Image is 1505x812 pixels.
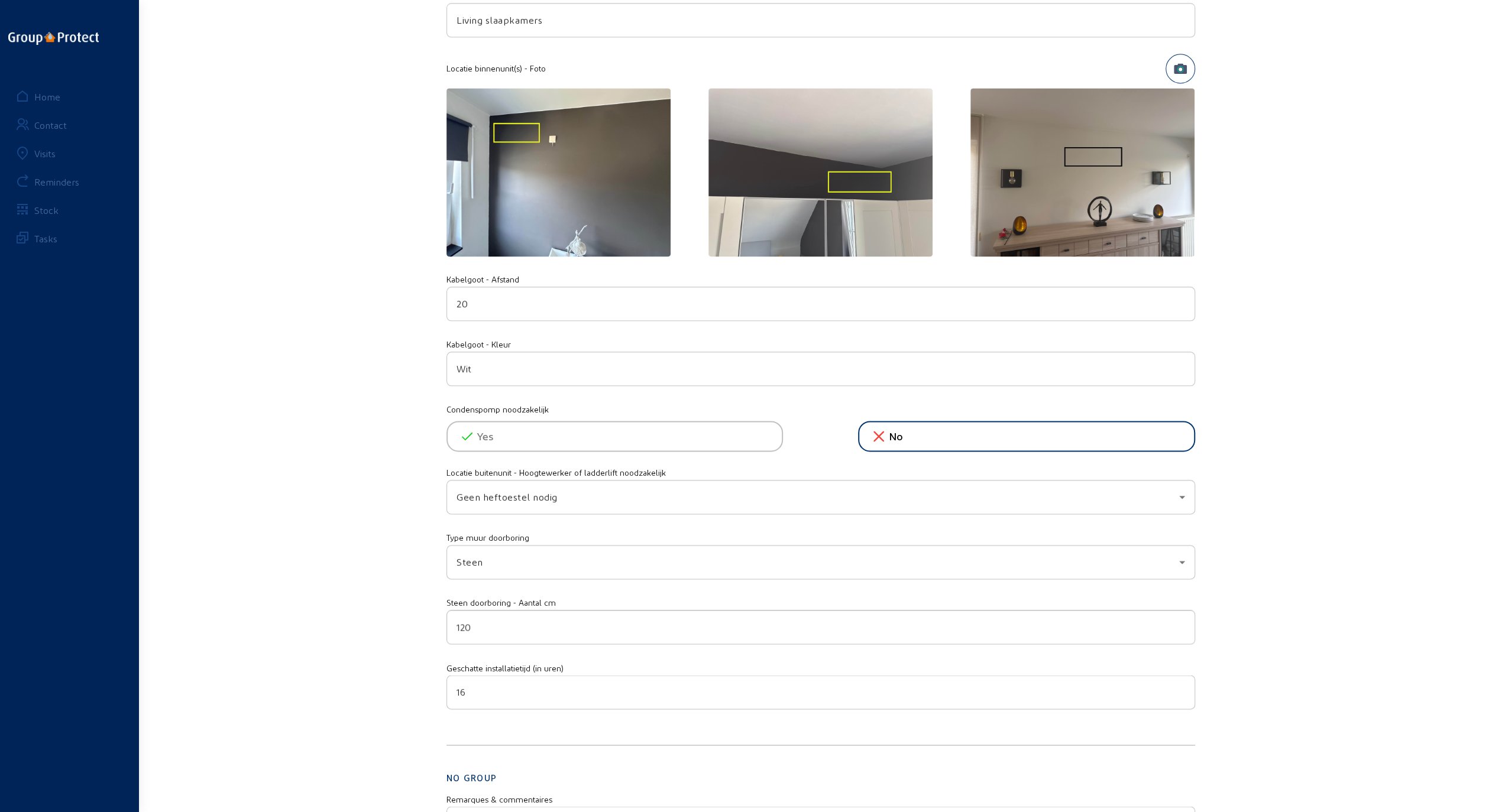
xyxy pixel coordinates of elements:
mat-label: Geschatte installatietijd (in uren) [446,662,564,673]
a: Home [7,82,132,111]
div: Reminders [34,176,79,187]
mat-label: Kabelgoot - Afstand [446,274,519,284]
a: Visits [7,139,132,167]
h2: No Group [446,752,1195,784]
span: No [889,428,903,444]
div: Visits [34,148,56,159]
span: Geen heftoestel nodig [457,491,558,502]
a: Stock [7,196,132,224]
div: Contact [34,119,67,131]
mat-label: Type muur doorboring [446,532,529,543]
span: Yes [477,428,493,444]
span: Steen [457,556,483,567]
div: Tasks [34,233,57,244]
div: Stock [34,204,59,216]
mat-label: Locatie binnenunit(s) - Foto [446,63,546,73]
a: Reminders [7,167,132,196]
img: logo-oneline.png [8,32,99,45]
div: Home [34,91,60,102]
a: Contact [7,111,132,139]
img: 3c07d159-7b77-e69f-aee5-56065fe34b4a.jpeg [970,88,1195,256]
mat-label: Condenspomp noodzakelijk [446,402,1195,421]
mat-label: Kabelgoot - Kleur [446,339,511,349]
mat-label: Remarques & commentaires [446,794,552,804]
mat-label: Locatie buitenunit - Hoogtewerker of ladderlift noodzakelijk [446,467,666,478]
a: Tasks [7,224,132,252]
img: cc254ad0-7750-481b-290c-932e863db861.jpeg [446,88,671,256]
img: 0d74b4ba-781d-5dbb-2613-07e6384bee3b.jpeg [708,88,933,256]
mat-label: Steen doorboring - Aantal cm [446,597,556,608]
